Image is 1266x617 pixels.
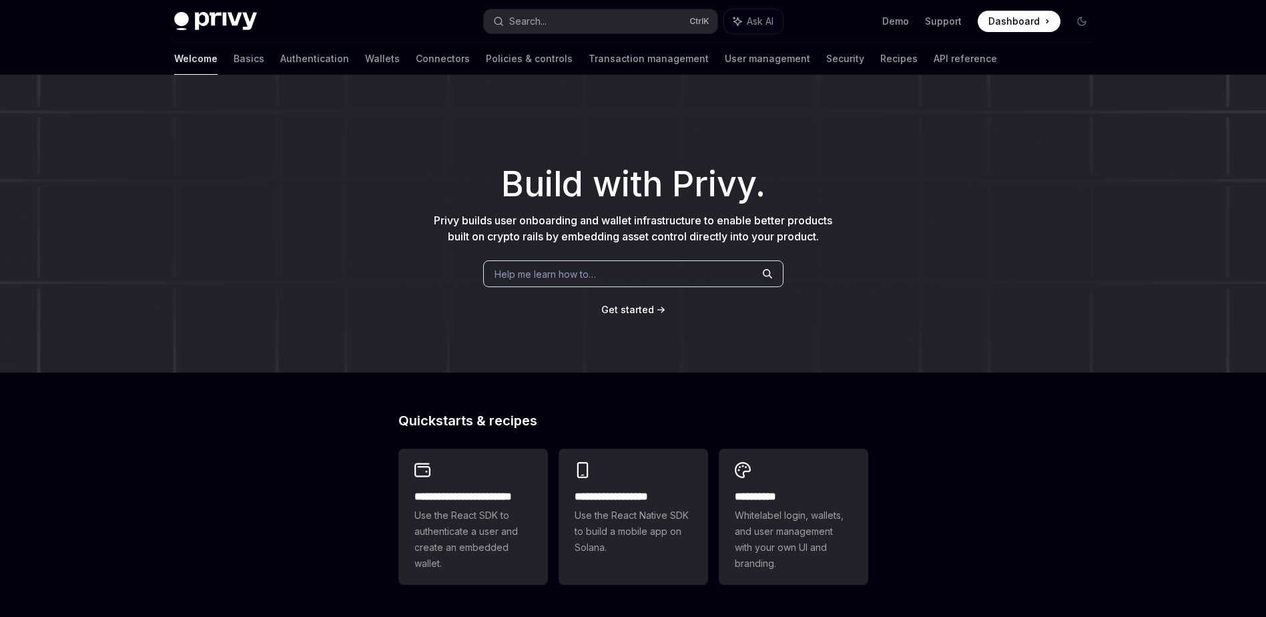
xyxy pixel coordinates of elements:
[501,172,765,196] span: Build with Privy.
[365,43,400,75] a: Wallets
[601,303,654,317] a: Get started
[484,9,717,33] button: Search...CtrlK
[724,9,783,33] button: Ask AI
[882,15,909,28] a: Demo
[601,304,654,315] span: Get started
[174,12,257,31] img: dark logo
[575,507,692,556] span: Use the React Native SDK to build a mobile app on Solana.
[725,43,810,75] a: User management
[495,267,596,281] span: Help me learn how to…
[398,414,537,427] span: Quickstarts & recipes
[280,43,349,75] a: Authentication
[880,43,918,75] a: Recipes
[934,43,997,75] a: API reference
[925,15,962,28] a: Support
[735,507,852,572] span: Whitelabel login, wallets, and user management with your own UI and branding.
[978,11,1060,32] a: Dashboard
[1071,11,1092,32] button: Toggle dark mode
[416,43,470,75] a: Connectors
[414,507,532,572] span: Use the React SDK to authenticate a user and create an embedded wallet.
[689,16,709,27] span: Ctrl K
[826,43,864,75] a: Security
[589,43,709,75] a: Transaction management
[486,43,573,75] a: Policies & controls
[509,13,547,29] div: Search...
[719,449,868,585] a: **** *****Whitelabel login, wallets, and user management with your own UI and branding.
[434,214,832,243] span: Privy builds user onboarding and wallet infrastructure to enable better products built on crypto ...
[747,15,773,28] span: Ask AI
[234,43,264,75] a: Basics
[174,43,218,75] a: Welcome
[559,449,708,585] a: **** **** **** ***Use the React Native SDK to build a mobile app on Solana.
[988,15,1040,28] span: Dashboard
